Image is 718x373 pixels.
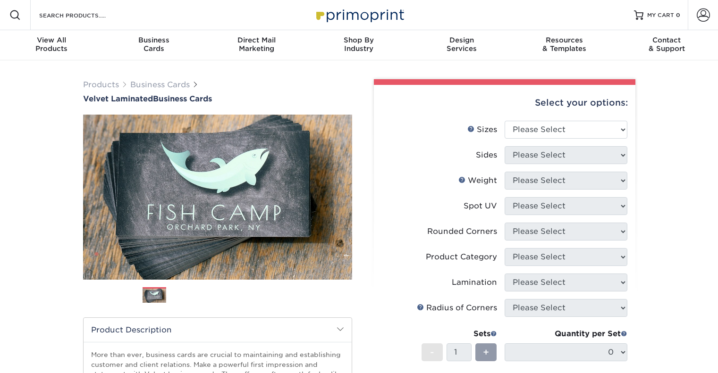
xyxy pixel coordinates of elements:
img: Business Cards 01 [143,284,166,307]
a: Velvet LaminatedBusiness Cards [83,94,352,103]
div: & Support [616,36,718,53]
a: BusinessCards [102,30,205,60]
a: Products [83,80,119,89]
span: 0 [676,12,680,18]
span: Direct Mail [205,36,308,44]
div: Quantity per Set [505,328,627,340]
span: + [483,345,489,359]
img: Business Cards 04 [237,283,261,307]
span: Velvet Laminated [83,94,153,103]
div: Spot UV [464,200,497,212]
div: Services [410,36,513,53]
h1: Business Cards [83,94,352,103]
div: Marketing [205,36,308,53]
span: Business [102,36,205,44]
a: Shop ByIndustry [308,30,410,60]
a: DesignServices [410,30,513,60]
a: Business Cards [130,80,190,89]
img: Business Cards 05 [269,283,293,307]
span: Resources [513,36,615,44]
div: Weight [458,175,497,186]
div: Lamination [452,277,497,288]
img: Business Cards 02 [174,283,198,307]
div: Rounded Corners [427,226,497,237]
div: Sets [422,328,497,340]
a: Resources& Templates [513,30,615,60]
div: Radius of Corners [417,302,497,314]
img: Business Cards 03 [206,283,229,307]
div: Product Category [426,251,497,263]
span: MY CART [647,11,674,19]
div: & Templates [513,36,615,53]
img: Velvet Laminated 01 [83,63,352,332]
a: Contact& Support [616,30,718,60]
a: Direct MailMarketing [205,30,308,60]
div: Sizes [467,124,497,135]
img: Primoprint [312,5,406,25]
span: Shop By [308,36,410,44]
div: Sides [476,149,497,161]
div: Select your options: [381,85,628,121]
div: Industry [308,36,410,53]
h2: Product Description [84,318,352,342]
span: Contact [616,36,718,44]
div: Cards [102,36,205,53]
span: Design [410,36,513,44]
input: SEARCH PRODUCTS..... [38,9,130,21]
span: - [430,345,434,359]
